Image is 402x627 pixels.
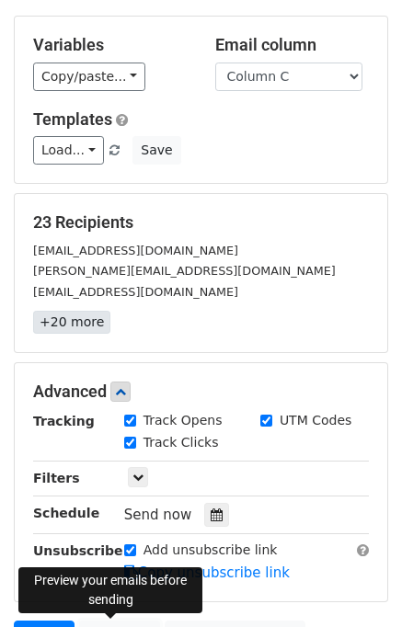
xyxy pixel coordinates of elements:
[144,541,278,560] label: Add unsubscribe link
[124,564,290,581] a: Copy unsubscribe link
[33,311,110,334] a: +20 more
[124,507,192,523] span: Send now
[33,471,80,485] strong: Filters
[33,414,95,428] strong: Tracking
[33,136,104,165] a: Load...
[132,136,180,165] button: Save
[33,35,188,55] h5: Variables
[310,539,402,627] iframe: Chat Widget
[280,411,351,430] label: UTM Codes
[33,244,238,257] small: [EMAIL_ADDRESS][DOMAIN_NAME]
[33,382,369,402] h5: Advanced
[18,567,202,613] div: Preview your emails before sending
[33,109,112,129] a: Templates
[144,433,219,452] label: Track Clicks
[33,264,336,278] small: [PERSON_NAME][EMAIL_ADDRESS][DOMAIN_NAME]
[33,506,99,520] strong: Schedule
[33,212,369,233] h5: 23 Recipients
[33,543,123,558] strong: Unsubscribe
[215,35,370,55] h5: Email column
[33,63,145,91] a: Copy/paste...
[144,411,223,430] label: Track Opens
[33,285,238,299] small: [EMAIL_ADDRESS][DOMAIN_NAME]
